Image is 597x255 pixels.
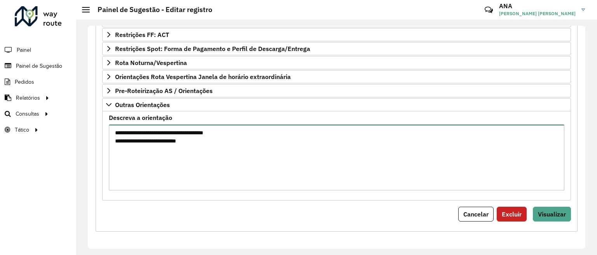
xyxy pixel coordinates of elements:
span: Painel de Sugestão [16,62,62,70]
span: Excluir [502,210,522,218]
span: Outras Orientações [115,102,170,108]
span: Restrições Spot: Forma de Pagamento e Perfil de Descarga/Entrega [115,46,310,52]
a: Outras Orientações [102,98,571,111]
button: Cancelar [458,207,494,222]
span: Visualizar [538,210,566,218]
span: Tático [15,126,29,134]
button: Visualizar [533,207,571,222]
label: Descreva a orientação [109,113,172,122]
h3: ANA [499,2,576,10]
button: Excluir [497,207,527,222]
a: Restrições Spot: Forma de Pagamento e Perfil de Descarga/Entrega [102,42,571,55]
span: [PERSON_NAME] [PERSON_NAME] [499,10,576,17]
span: Orientações Rota Vespertina Janela de horário extraordinária [115,74,291,80]
span: Cancelar [463,210,489,218]
div: Outras Orientações [102,111,571,200]
a: Rota Noturna/Vespertina [102,56,571,69]
span: Consultas [16,110,39,118]
span: Painel [17,46,31,54]
span: Relatórios [16,94,40,102]
span: Rota Noturna/Vespertina [115,60,187,66]
a: Pre-Roteirização AS / Orientações [102,84,571,97]
span: Pedidos [15,78,34,86]
h2: Painel de Sugestão - Editar registro [90,5,212,14]
span: Restrições FF: ACT [115,32,169,38]
a: Orientações Rota Vespertina Janela de horário extraordinária [102,70,571,83]
a: Restrições FF: ACT [102,28,571,41]
a: Contato Rápido [480,2,497,18]
span: Pre-Roteirização AS / Orientações [115,88,213,94]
